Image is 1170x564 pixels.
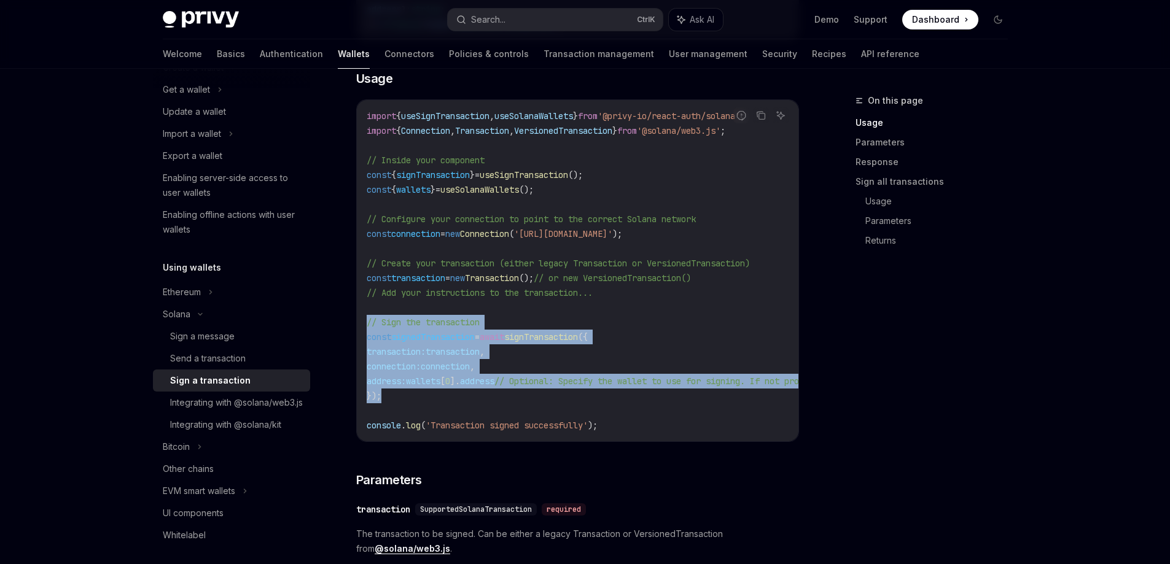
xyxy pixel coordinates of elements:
div: Get a wallet [163,82,210,97]
span: } [612,125,617,136]
a: Integrating with @solana/kit [153,414,310,436]
a: @solana/web3.js [375,543,450,554]
div: required [542,503,586,516]
span: . [401,420,406,431]
span: log [406,420,421,431]
span: (); [519,184,534,195]
div: Solana [163,307,190,322]
span: Parameters [356,471,422,489]
a: Usage [865,191,1018,211]
a: Export a wallet [153,145,310,167]
span: = [440,228,445,239]
div: Ethereum [163,285,201,299]
button: Toggle dark mode [988,10,1008,29]
a: Dashboard [902,10,978,29]
a: Connectors [384,39,434,69]
a: Authentication [260,39,323,69]
h5: Using wallets [163,260,221,275]
a: Policies & controls [449,39,529,69]
span: } [470,169,475,180]
span: } [573,110,578,122]
span: , [470,361,475,372]
span: Ask AI [690,14,714,26]
span: signedTransaction [391,331,475,342]
span: Transaction [455,125,509,136]
span: from [617,125,637,136]
a: Sign a message [153,325,310,347]
a: Wallets [338,39,370,69]
span: transaction [391,272,445,284]
span: // Create your transaction (either legacy Transaction or VersionedTransaction) [367,258,750,269]
a: User management [669,39,747,69]
div: Whitelabel [163,528,206,543]
div: Update a wallet [163,104,226,119]
a: Other chains [153,458,310,480]
span: 0 [445,376,450,387]
a: Transaction management [544,39,654,69]
span: console [367,420,401,431]
span: { [396,110,401,122]
span: import [367,125,396,136]
button: Report incorrect code [733,107,749,123]
div: UI components [163,506,224,520]
span: // Add your instructions to the transaction... [367,287,593,298]
div: Sign a transaction [170,373,251,388]
span: connection [391,228,440,239]
a: Support [854,14,887,26]
div: EVM smart wallets [163,484,235,498]
span: // Inside your component [367,155,485,166]
span: const [367,331,391,342]
a: Parameters [856,133,1018,152]
a: Returns [865,231,1018,250]
span: , [489,110,494,122]
span: from [578,110,598,122]
a: Recipes [812,39,846,69]
button: Ask AI [773,107,789,123]
div: Enabling offline actions with user wallets [163,207,303,237]
span: 'Transaction signed successfully' [426,420,588,431]
a: Security [762,39,797,69]
a: Whitelabel [153,524,310,546]
span: = [475,169,480,180]
a: UI components [153,502,310,524]
span: Dashboard [912,14,959,26]
button: Search...CtrlK [448,9,663,31]
span: signTransaction [504,331,578,342]
button: Copy the contents from the code block [753,107,769,123]
span: ({ [578,331,588,342]
div: Sign a message [170,329,235,344]
span: await [480,331,504,342]
span: , [480,346,485,357]
span: new [445,228,460,239]
span: ( [509,228,514,239]
span: (); [519,272,534,284]
span: (); [568,169,583,180]
span: { [396,125,401,136]
a: Integrating with @solana/web3.js [153,392,310,414]
span: connection [421,361,470,372]
span: import [367,110,396,122]
span: = [475,331,480,342]
img: dark logo [163,11,239,28]
span: '[URL][DOMAIN_NAME]' [514,228,612,239]
a: Basics [217,39,245,69]
span: transaction [426,346,480,357]
div: Import a wallet [163,126,221,141]
span: address: [367,376,406,387]
div: Send a transaction [170,351,246,366]
span: const [367,272,391,284]
span: SupportedSolanaTransaction [420,504,532,514]
span: , [450,125,455,136]
span: }); [367,390,381,401]
span: useSolanaWallets [440,184,519,195]
span: useSignTransaction [401,110,489,122]
span: transaction: [367,346,426,357]
span: wallets [406,376,440,387]
span: connection: [367,361,421,372]
div: Export a wallet [163,149,222,163]
span: ); [588,420,598,431]
a: Welcome [163,39,202,69]
a: Update a wallet [153,101,310,123]
span: address [460,376,494,387]
div: Search... [471,12,505,27]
